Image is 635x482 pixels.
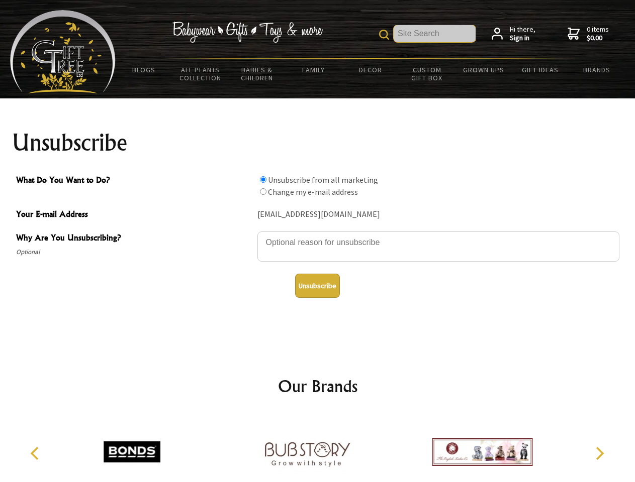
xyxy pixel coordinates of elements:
a: 0 items$0.00 [568,25,609,43]
span: Optional [16,246,252,258]
span: Why Are You Unsubscribing? [16,231,252,246]
input: Site Search [394,25,476,42]
label: Change my e-mail address [268,187,358,197]
a: Brands [569,59,625,80]
img: Babywear - Gifts - Toys & more [172,22,323,43]
a: Hi there,Sign in [492,25,535,43]
strong: Sign in [510,34,535,43]
textarea: Why Are You Unsubscribing? [257,231,619,262]
button: Unsubscribe [295,274,340,298]
a: Babies & Children [229,59,286,88]
a: Custom Gift Box [399,59,456,88]
a: Family [286,59,342,80]
input: What Do You Want to Do? [260,176,266,183]
h1: Unsubscribe [12,131,623,155]
button: Previous [25,442,47,464]
label: Unsubscribe from all marketing [268,175,378,185]
button: Next [588,442,610,464]
a: All Plants Collection [172,59,229,88]
span: Your E-mail Address [16,208,252,222]
span: 0 items [587,25,609,43]
span: Hi there, [510,25,535,43]
span: What Do You Want to Do? [16,174,252,188]
a: Decor [342,59,399,80]
strong: $0.00 [587,34,609,43]
img: product search [379,30,389,40]
a: BLOGS [116,59,172,80]
input: What Do You Want to Do? [260,188,266,195]
a: Gift Ideas [512,59,569,80]
h2: Our Brands [20,374,615,398]
div: [EMAIL_ADDRESS][DOMAIN_NAME] [257,207,619,222]
img: Babyware - Gifts - Toys and more... [10,10,116,93]
a: Grown Ups [455,59,512,80]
